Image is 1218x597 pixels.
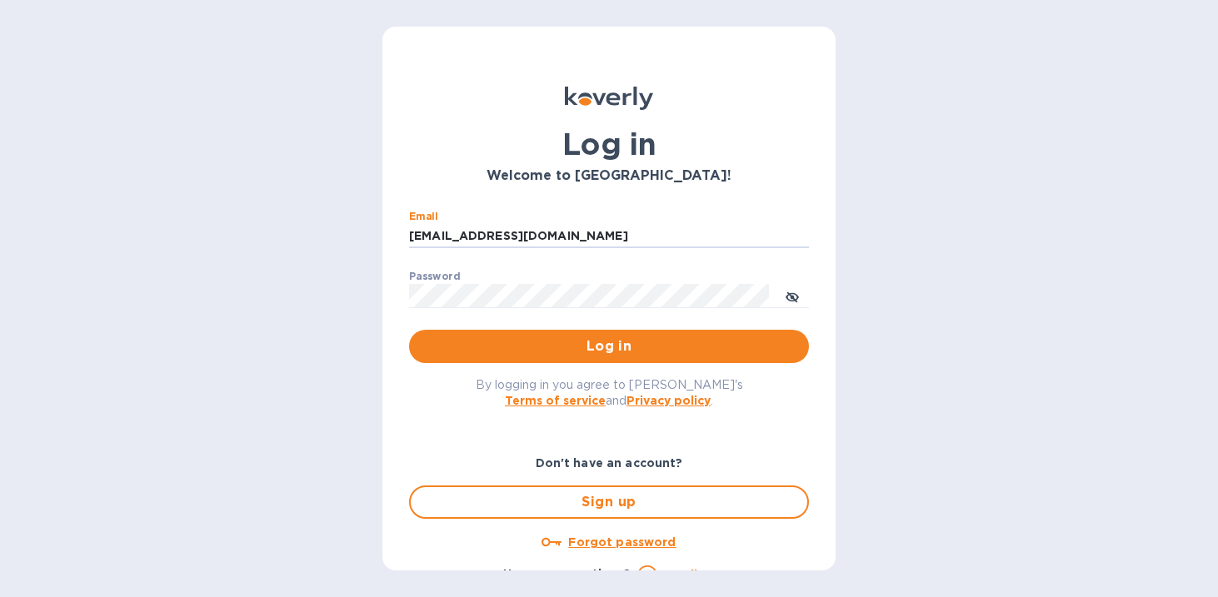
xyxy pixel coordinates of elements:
button: Log in [409,330,809,363]
b: Don't have an account? [536,456,683,470]
h1: Log in [409,127,809,162]
span: Sign up [424,492,794,512]
img: Koverly [565,87,653,110]
span: Log in [422,336,796,356]
label: Password [409,271,460,281]
button: toggle password visibility [776,279,809,312]
a: Email us [664,568,715,581]
u: Forgot password [568,535,676,549]
h3: Welcome to [GEOGRAPHIC_DATA]! [409,168,809,184]
input: Enter email address [409,224,809,249]
b: Have any questions? [503,567,631,580]
a: Privacy policy [626,394,711,407]
button: Sign up [409,485,809,519]
label: Email [409,211,438,221]
a: Terms of service [505,394,606,407]
span: By logging in you agree to [PERSON_NAME]'s and . [476,378,743,407]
